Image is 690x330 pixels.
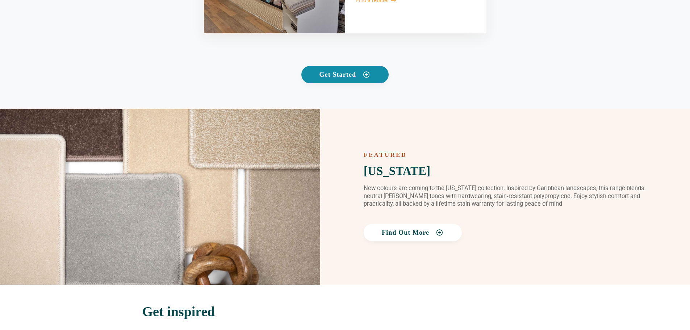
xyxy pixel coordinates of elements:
[382,229,429,236] span: Find Out More
[364,165,647,177] h3: [US_STATE]
[364,152,647,158] h2: FEATURED
[364,224,462,241] a: Find Out More
[301,66,389,83] a: Get Started
[142,305,548,318] h2: Get inspired
[319,71,356,78] span: Get Started
[364,185,644,207] span: New colours are coming to the [US_STATE] collection. Inspired by Caribbean landscapes, this range...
